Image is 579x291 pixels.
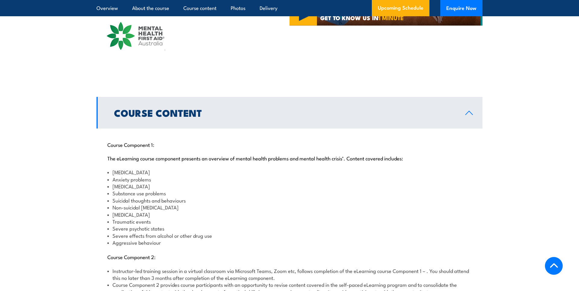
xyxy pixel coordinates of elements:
p: Course Component 1: [107,141,472,147]
h2: Course Content [114,108,456,117]
p: Course Component 2: [107,254,472,260]
li: Substance use problems [107,190,472,197]
li: Non-suicidal [MEDICAL_DATA] [107,204,472,211]
a: Course Content [96,97,482,128]
span: GET TO KNOW US IN [320,15,404,20]
li: Aggressive behaviour [107,239,472,246]
li: Severe psychotic states [107,225,472,232]
p: The eLearning course component presents an overview of mental health problems and mental health c... [107,155,472,161]
li: Anxiety problems [107,176,472,183]
li: Suicidal thoughts and behaviours [107,197,472,204]
li: [MEDICAL_DATA] [107,169,472,175]
li: Severe effects from alcohol or other drug use [107,232,472,239]
li: [MEDICAL_DATA] [107,211,472,218]
strong: 1 MINUTE [378,13,404,22]
li: Instructor-led training session in a virtual classroom via Microsoft Teams, Zoom etc, follows com... [107,267,472,281]
li: [MEDICAL_DATA] [107,183,472,190]
li: Traumatic events [107,218,472,225]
